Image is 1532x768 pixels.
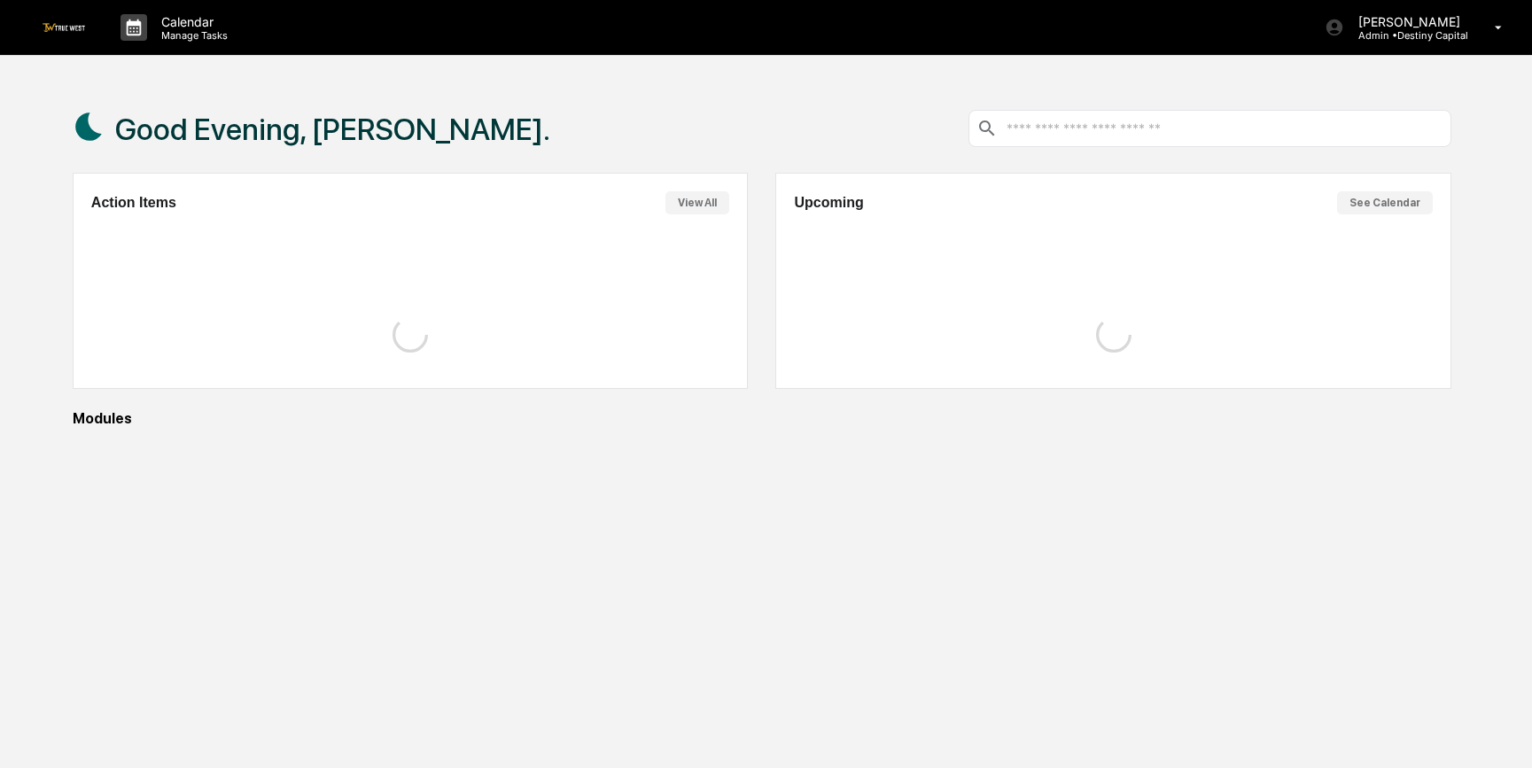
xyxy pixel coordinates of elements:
[147,29,237,42] p: Manage Tasks
[147,14,237,29] p: Calendar
[73,410,1451,427] div: Modules
[1344,14,1469,29] p: [PERSON_NAME]
[665,191,729,214] button: View All
[91,195,176,211] h2: Action Items
[794,195,863,211] h2: Upcoming
[43,23,85,31] img: logo
[1344,29,1469,42] p: Admin • Destiny Capital
[115,112,550,147] h1: Good Evening, [PERSON_NAME].
[1337,191,1433,214] button: See Calendar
